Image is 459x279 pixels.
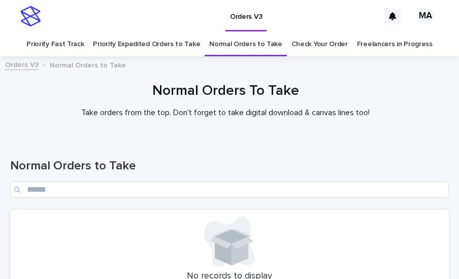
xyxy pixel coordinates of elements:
[22,108,429,118] p: Take orders from the top. Don't forget to take digital download & canvas lines too!
[357,32,433,56] a: Freelancers in Progress
[10,159,449,173] h1: Normal Orders to Take
[291,32,348,56] a: Check Your Order
[5,58,39,70] a: Orders V3
[10,83,441,100] h1: Normal Orders To Take
[417,8,434,24] div: MA
[20,6,41,26] img: stacker-logo-s-only.png
[209,32,282,56] a: Normal Orders to Take
[93,32,200,56] a: Priority Expedited Orders to Take
[10,182,449,198] input: Search
[50,59,126,70] p: Normal Orders to Take
[26,32,84,56] a: Priority Fast Track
